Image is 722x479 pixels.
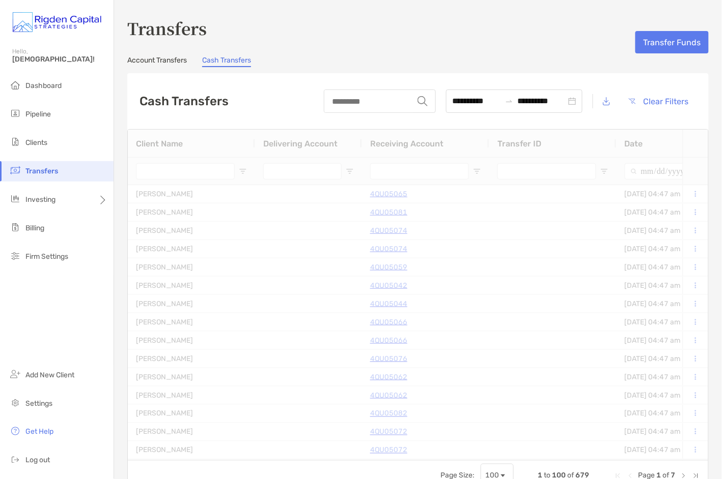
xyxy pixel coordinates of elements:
[127,56,187,67] a: Account Transfers
[12,55,107,64] span: [DEMOGRAPHIC_DATA]!
[25,428,53,436] span: Get Help
[25,252,68,261] span: Firm Settings
[418,96,428,106] img: input icon
[25,371,74,379] span: Add New Client
[635,31,709,53] button: Transfer Funds
[9,79,21,91] img: dashboard icon
[127,16,709,40] h3: Transfers
[25,167,58,175] span: Transfers
[9,397,21,409] img: settings icon
[505,97,513,105] span: swap-right
[629,98,636,104] img: button icon
[12,4,101,41] img: Zoe Logo
[9,221,21,233] img: billing icon
[202,56,251,67] a: Cash Transfers
[140,94,229,108] h2: Cash Transfers
[25,195,55,204] span: Investing
[9,107,21,119] img: pipeline icon
[505,97,513,105] span: to
[9,193,21,205] img: investing icon
[9,454,21,466] img: logout icon
[25,456,50,465] span: Log out
[25,81,62,90] span: Dashboard
[9,164,21,176] img: transfers icon
[9,425,21,437] img: get-help icon
[25,138,47,147] span: Clients
[621,90,697,112] button: Clear Filters
[25,224,44,232] span: Billing
[9,136,21,148] img: clients icon
[25,399,52,408] span: Settings
[25,110,51,118] span: Pipeline
[9,250,21,262] img: firm-settings icon
[9,368,21,380] img: add_new_client icon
